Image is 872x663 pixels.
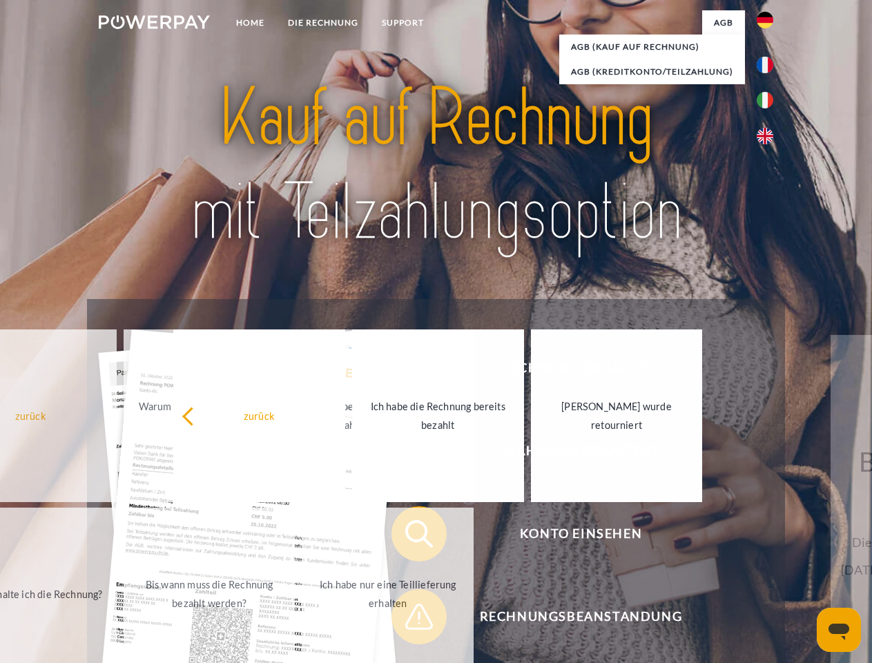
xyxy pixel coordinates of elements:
[757,57,773,73] img: fr
[757,92,773,108] img: it
[757,128,773,144] img: en
[224,10,276,35] a: Home
[360,397,516,434] div: Ich habe die Rechnung bereits bezahlt
[757,12,773,28] img: de
[391,506,750,561] button: Konto einsehen
[310,575,465,613] div: Ich habe nur eine Teillieferung erhalten
[559,59,745,84] a: AGB (Kreditkonto/Teilzahlung)
[132,397,287,434] div: Warum habe ich eine Rechnung erhalten?
[539,397,695,434] div: [PERSON_NAME] wurde retourniert
[411,589,750,644] span: Rechnungsbeanstandung
[391,589,750,644] button: Rechnungsbeanstandung
[132,66,740,265] img: title-powerpay_de.svg
[817,608,861,652] iframe: Schaltfläche zum Öffnen des Messaging-Fensters
[411,506,750,561] span: Konto einsehen
[702,10,745,35] a: agb
[132,575,287,613] div: Bis wann muss die Rechnung bezahlt werden?
[559,35,745,59] a: AGB (Kauf auf Rechnung)
[182,406,337,425] div: zurück
[276,10,370,35] a: DIE RECHNUNG
[99,15,210,29] img: logo-powerpay-white.svg
[370,10,436,35] a: SUPPORT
